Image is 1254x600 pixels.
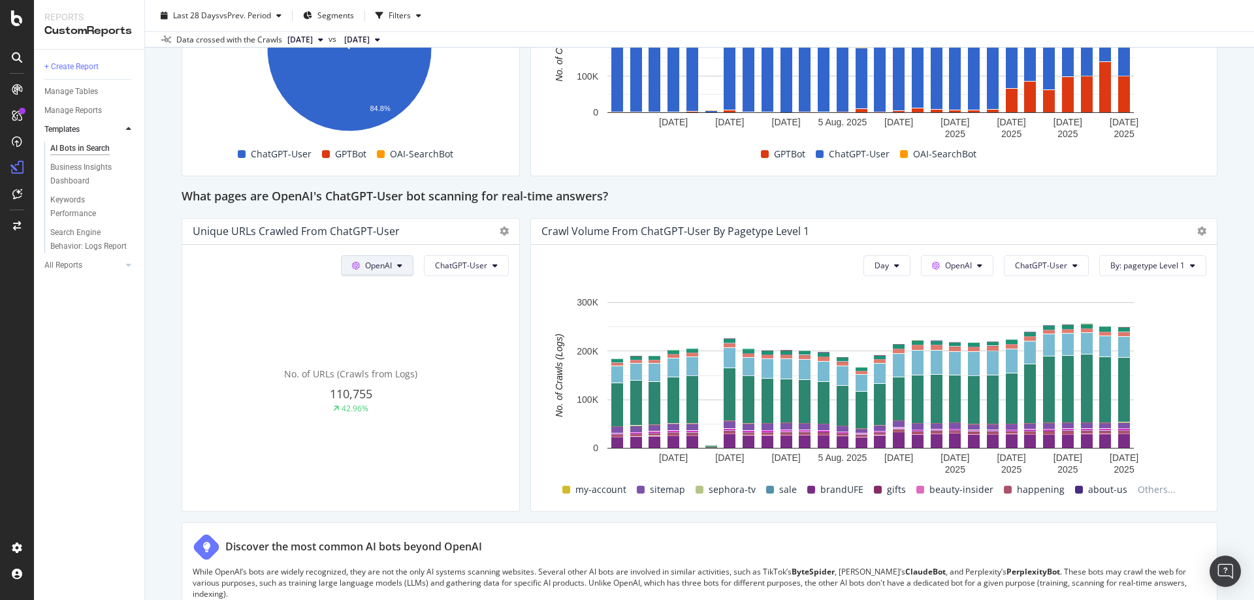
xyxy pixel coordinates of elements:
[317,10,354,21] span: Segments
[435,260,487,271] span: ChatGPT-User
[818,452,867,463] text: 5 Aug. 2025
[1114,464,1134,475] text: 2025
[1110,260,1185,271] span: By: pagetype Level 1
[945,464,965,475] text: 2025
[1053,117,1082,127] text: [DATE]
[389,10,411,21] div: Filters
[820,482,863,497] span: brandUFE
[715,452,744,463] text: [DATE]
[330,386,372,402] span: 110,755
[905,566,946,577] strong: ClaudeBot
[1133,482,1181,497] span: Others...
[50,161,135,188] a: Business Insights Dashboard
[329,33,339,45] span: vs
[779,482,797,497] span: sale
[577,394,598,405] text: 100K
[863,255,910,276] button: Day
[44,85,98,99] div: Manage Tables
[945,260,972,271] span: OpenAI
[173,10,219,21] span: Last 28 Days
[50,226,135,253] a: Search Engine Behavior: Logs Report
[875,260,889,271] span: Day
[921,255,993,276] button: OpenAI
[44,60,99,74] div: + Create Report
[182,187,1217,208] div: What pages are OpenAI's ChatGPT-User bot scanning for real-time answers?
[390,146,453,162] span: OAI-SearchBot
[341,255,413,276] button: OpenAI
[193,225,400,238] div: Unique URLs Crawled from ChatGPT-User
[829,146,890,162] span: ChatGPT-User
[339,32,385,48] button: [DATE]
[913,146,976,162] span: OAI-SearchBot
[344,34,370,46] span: 2025 Jul. 17th
[929,482,993,497] span: beauty-insider
[44,24,134,39] div: CustomReports
[287,34,313,46] span: 2025 Aug. 20th
[44,60,135,74] a: + Create Report
[335,146,366,162] span: GPTBot
[541,296,1200,479] svg: A chart.
[1099,255,1206,276] button: By: pagetype Level 1
[593,107,598,118] text: 0
[659,452,688,463] text: [DATE]
[818,117,867,127] text: 5 Aug. 2025
[424,255,509,276] button: ChatGPT-User
[577,71,598,82] text: 100K
[1006,566,1060,577] strong: PerplexityBot
[284,368,417,380] span: No. of URLs (Crawls from Logs)
[997,452,1026,463] text: [DATE]
[940,117,969,127] text: [DATE]
[182,218,520,512] div: Unique URLs Crawled from ChatGPT-UserOpenAIChatGPT-UserNo. of URLs (Crawls from Logs)110,75542.96%
[577,346,598,356] text: 200K
[884,452,913,463] text: [DATE]
[298,5,359,26] button: Segments
[1057,129,1078,139] text: 2025
[1114,129,1134,139] text: 2025
[541,225,809,238] div: Crawl Volume from ChatGPT-User by pagetype Level 1
[1110,117,1138,127] text: [DATE]
[554,334,564,417] text: No. of Crawls (Logs)
[50,193,135,221] a: Keywords Performance
[182,187,608,208] h2: What pages are OpenAI's ChatGPT-User bot scanning for real-time answers?
[884,117,913,127] text: [DATE]
[365,260,392,271] span: OpenAI
[50,161,125,188] div: Business Insights Dashboard
[251,146,312,162] span: ChatGPT-User
[342,403,368,414] div: 42.96%
[50,226,127,253] div: Search Engine Behavior: Logs Report
[44,123,122,136] a: Templates
[577,297,598,308] text: 300K
[774,146,805,162] span: GPTBot
[1015,260,1067,271] span: ChatGPT-User
[44,259,82,272] div: All Reports
[282,32,329,48] button: [DATE]
[225,539,482,554] div: Discover the most common AI bots beyond OpenAI
[650,482,685,497] span: sitemap
[1004,255,1089,276] button: ChatGPT-User
[1057,464,1078,475] text: 2025
[1053,452,1082,463] text: [DATE]
[50,142,135,155] a: AI Bots in Search
[370,5,426,26] button: Filters
[44,85,135,99] a: Manage Tables
[1210,556,1241,587] div: Open Intercom Messenger
[155,5,287,26] button: Last 28 DaysvsPrev. Period
[1017,482,1065,497] span: happening
[50,142,110,155] div: AI Bots in Search
[44,104,135,118] a: Manage Reports
[709,482,756,497] span: sephora-tv
[44,104,102,118] div: Manage Reports
[370,104,390,112] text: 84.8%
[945,129,965,139] text: 2025
[715,117,744,127] text: [DATE]
[1110,452,1138,463] text: [DATE]
[792,566,835,577] strong: ByteSpider
[772,452,801,463] text: [DATE]
[176,34,282,46] div: Data crossed with the Crawls
[44,259,122,272] a: All Reports
[772,117,801,127] text: [DATE]
[530,218,1217,512] div: Crawl Volume from ChatGPT-User by pagetype Level 1DayOpenAIChatGPT-UserBy: pagetype Level 1A char...
[575,482,626,497] span: my-account
[940,452,969,463] text: [DATE]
